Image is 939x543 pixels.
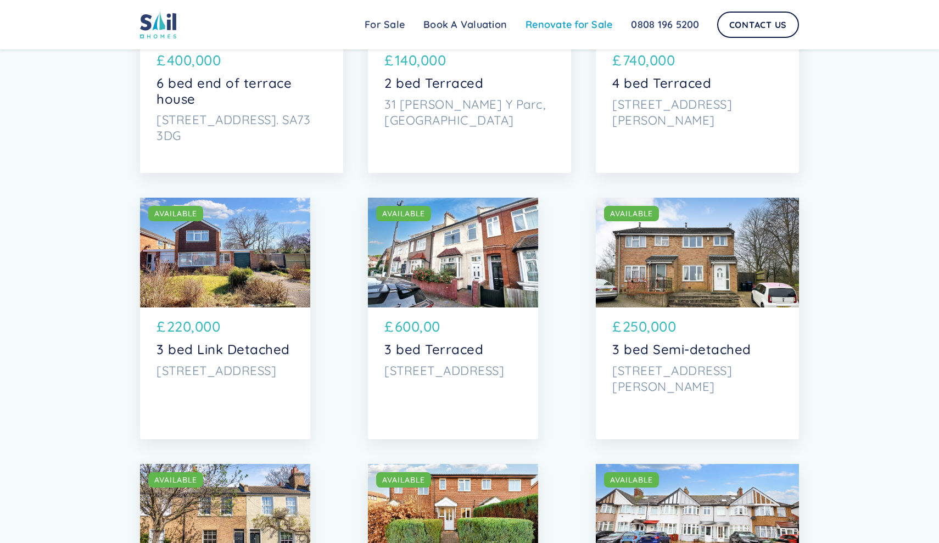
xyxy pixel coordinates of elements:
[384,97,555,128] p: 31 [PERSON_NAME] Y Parc, [GEOGRAPHIC_DATA]
[154,208,197,219] div: AVAILABLE
[612,316,622,337] p: £
[384,342,522,357] p: 3 bed Terraced
[156,363,294,379] p: [STREET_ADDRESS]
[156,316,166,337] p: £
[140,198,310,439] a: AVAILABLE£220,0003 bed Link Detached[STREET_ADDRESS]
[384,75,555,91] p: 2 bed Terraced
[414,14,516,36] a: Book A Valuation
[382,208,425,219] div: AVAILABLE
[612,49,622,70] p: £
[622,14,708,36] a: 0808 196 5200
[384,363,522,379] p: [STREET_ADDRESS]
[612,342,783,357] p: 3 bed Semi-detached
[395,316,440,337] p: 600,00
[140,11,176,38] img: sail home logo colored
[384,316,394,337] p: £
[596,198,799,439] a: AVAILABLE£250,0003 bed Semi-detached[STREET_ADDRESS][PERSON_NAME]
[384,49,394,70] p: £
[623,49,675,70] p: 740,000
[623,316,677,337] p: 250,000
[612,75,783,91] p: 4 bed Terraced
[612,363,783,395] p: [STREET_ADDRESS][PERSON_NAME]
[395,49,446,70] p: 140,000
[717,12,800,38] a: Contact Us
[610,208,653,219] div: AVAILABLE
[167,49,221,70] p: 400,000
[382,474,425,485] div: AVAILABLE
[368,198,538,439] a: AVAILABLE£600,003 bed Terraced[STREET_ADDRESS]
[610,474,653,485] div: AVAILABLE
[612,97,783,128] p: [STREET_ADDRESS][PERSON_NAME]
[516,14,622,36] a: Renovate for Sale
[154,474,197,485] div: AVAILABLE
[156,342,294,357] p: 3 bed Link Detached
[156,112,327,144] p: [STREET_ADDRESS]. SA73 3DG
[355,14,414,36] a: For Sale
[156,49,166,70] p: £
[156,75,327,107] p: 6 bed end of terrace house
[167,316,221,337] p: 220,000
